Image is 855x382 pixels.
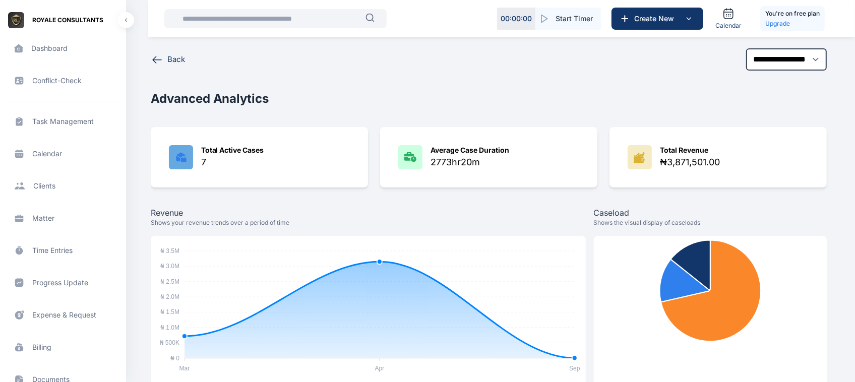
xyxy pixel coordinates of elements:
[594,208,827,218] p: Caseload
[6,69,120,93] a: conflict-check
[431,145,509,155] div: Average Case Duration
[6,238,120,263] a: time entries
[660,145,720,155] div: Total Revenue
[160,324,179,331] tspan: ₦ 1.0M
[160,278,179,285] tspan: ₦ 2.5M
[6,36,120,60] a: dashboard
[765,9,820,19] h5: You're on free plan
[765,19,820,29] a: Upgrade
[6,109,120,134] a: task management
[594,218,827,228] p: Shows the visual display of caseloads
[630,14,683,24] span: Create New
[6,335,120,359] a: billing
[151,218,586,228] p: Shows your revenue trends over a period of time
[715,22,742,30] span: Calendar
[32,15,103,25] span: ROYALE CONSULTANTS
[556,14,593,24] span: Start Timer
[6,174,120,198] a: clients
[431,155,509,169] div: 2773hr20m
[6,271,120,295] a: progress update
[201,145,264,155] div: Total Active Cases
[6,206,120,230] a: matter
[160,263,179,270] tspan: ₦ 3.0M
[160,247,179,254] tspan: ₦ 3.5M
[201,155,264,169] div: 7
[170,355,179,362] tspan: ₦ 0
[160,309,179,316] tspan: ₦ 1.5M
[612,8,703,30] button: Create New
[569,365,580,372] tspan: Sep
[535,8,601,30] button: Start Timer
[711,4,746,34] a: Calendar
[375,365,384,372] tspan: Apr
[167,54,185,65] p: Back
[660,155,720,169] div: ₦3,871,501.00
[160,293,179,300] tspan: ₦ 2.0M
[159,339,179,346] tspan: ₦ 500K
[151,208,586,218] p: Revenue
[179,365,190,372] tspan: Mar
[501,14,532,24] p: 00 : 00 : 00
[6,303,120,327] a: expense & request
[151,91,269,107] h1: Advanced Analytics
[6,142,120,166] a: calendar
